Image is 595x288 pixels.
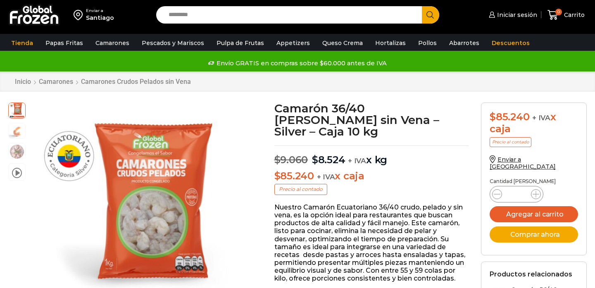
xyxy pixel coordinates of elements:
[14,78,31,86] a: Inicio
[445,35,483,51] a: Abarrotes
[81,78,191,86] a: Camarones Crudos Pelados sin Vena
[488,35,534,51] a: Descuentos
[274,154,308,166] bdi: 9.060
[91,35,133,51] a: Camarones
[38,78,74,86] a: Camarones
[422,6,439,24] button: Search button
[274,170,314,182] bdi: 85.240
[312,154,318,166] span: $
[509,188,524,200] input: Product quantity
[274,102,469,137] h1: Camarón 36/40 [PERSON_NAME] sin Vena – Silver – Caja 10 kg
[274,170,281,182] span: $
[555,9,562,15] span: 0
[212,35,268,51] a: Pulpa de Frutas
[490,137,531,147] p: Precio al contado
[274,154,281,166] span: $
[490,179,578,184] p: Cantidad [PERSON_NAME]
[490,270,572,278] h2: Productos relacionados
[274,184,327,195] p: Precio al contado
[532,114,550,122] span: + IVA
[490,111,578,135] div: x caja
[562,11,585,19] span: Carrito
[348,157,366,165] span: + IVA
[86,8,114,14] div: Enviar a
[318,35,367,51] a: Queso Crema
[487,7,537,23] a: Iniciar sesión
[138,35,208,51] a: Pescados y Mariscos
[7,35,37,51] a: Tienda
[41,35,87,51] a: Papas Fritas
[312,154,345,166] bdi: 8.524
[9,143,25,160] span: camarones-2
[490,206,578,222] button: Agregar al carrito
[274,145,469,166] p: x kg
[9,123,25,140] span: camaron-sin-cascara
[274,203,469,283] p: Nuestro Camarón Ecuatoriano 36/40 crudo, pelado y sin vena, es la opción ideal para restaurantes ...
[490,111,496,123] span: $
[414,35,441,51] a: Pollos
[317,173,335,181] span: + IVA
[272,35,314,51] a: Appetizers
[371,35,410,51] a: Hortalizas
[545,5,587,25] a: 0 Carrito
[490,111,529,123] bdi: 85.240
[495,11,537,19] span: Iniciar sesión
[9,102,25,118] span: crudos pelados 36:40
[490,156,556,170] a: Enviar a [GEOGRAPHIC_DATA]
[86,14,114,22] div: Santiago
[14,78,191,86] nav: Breadcrumb
[490,226,578,243] button: Comprar ahora
[274,170,469,182] p: x caja
[74,8,86,22] img: address-field-icon.svg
